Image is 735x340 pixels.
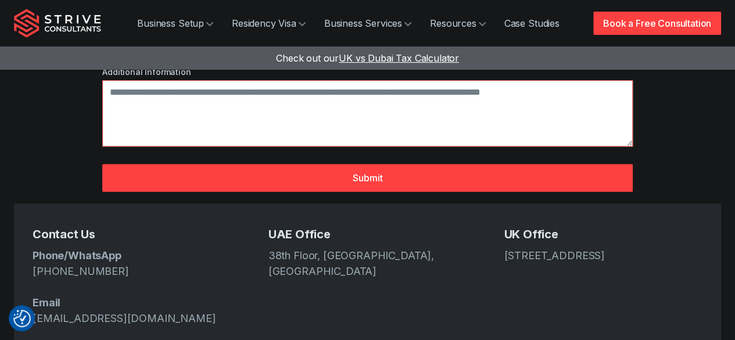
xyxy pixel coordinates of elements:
a: [EMAIL_ADDRESS][DOMAIN_NAME] [33,312,216,324]
a: [PHONE_NUMBER] [33,265,129,277]
a: Residency Visa [223,12,315,35]
img: Revisit consent button [13,310,31,327]
a: Check out ourUK vs Dubai Tax Calculator [276,52,459,64]
h5: UK Office [504,227,702,243]
img: Strive Consultants [14,9,101,38]
strong: Email [33,296,60,309]
h5: UAE Office [268,227,467,243]
a: Case Studies [495,12,569,35]
a: Resources [421,12,495,35]
h5: Contact Us [33,227,231,243]
span: UK vs Dubai Tax Calculator [339,52,459,64]
a: Business Services [315,12,421,35]
a: Business Setup [128,12,223,35]
a: Book a Free Consultation [593,12,721,35]
button: Consent Preferences [13,310,31,327]
button: Submit [102,164,633,192]
address: 38th Floor, [GEOGRAPHIC_DATA], [GEOGRAPHIC_DATA] [268,248,467,279]
strong: Phone/WhatsApp [33,249,121,262]
label: Additional Information [102,66,633,78]
address: [STREET_ADDRESS] [504,248,702,263]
